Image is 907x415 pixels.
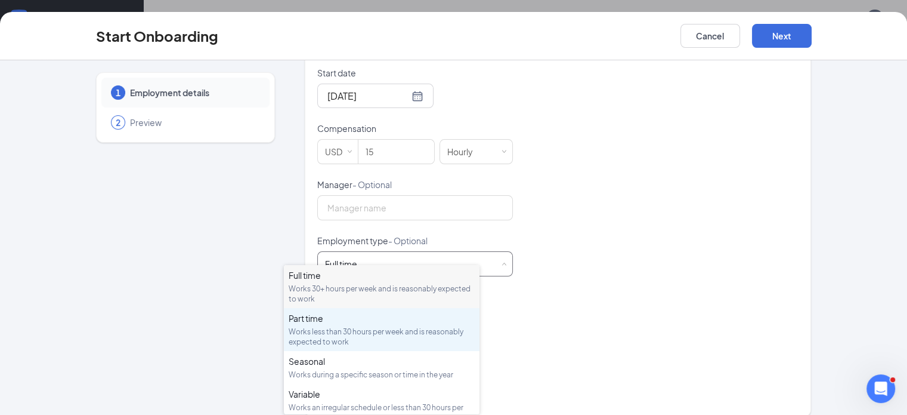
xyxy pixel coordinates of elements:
div: Works 30+ hours per week and is reasonably expected to work [289,284,475,304]
button: Next [752,24,812,48]
span: - Optional [352,179,392,190]
div: Full time [289,269,475,281]
input: Amount [358,140,434,164]
div: Variable [289,388,475,400]
span: Employment details [130,87,258,99]
span: Preview [130,116,258,128]
div: Full time [325,258,357,270]
p: Manager [317,179,513,190]
button: Cancel [680,24,740,48]
div: Seasonal [289,355,475,367]
div: USD [325,140,351,164]
span: - Optional [388,235,428,246]
p: Start date [317,67,513,79]
h3: Start Onboarding [96,26,218,46]
span: 1 [116,87,120,99]
div: Part time [289,312,475,324]
input: Manager name [317,195,513,220]
p: Employment type [317,235,513,247]
div: [object Object] [325,258,366,270]
div: Hourly [447,140,481,164]
iframe: Intercom live chat [866,374,895,403]
div: Works less than 30 hours per week and is reasonably expected to work [289,327,475,347]
p: Compensation [317,122,513,134]
span: 2 [116,116,120,128]
input: Oct 20, 2025 [327,88,409,103]
div: Works during a specific season or time in the year [289,370,475,380]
